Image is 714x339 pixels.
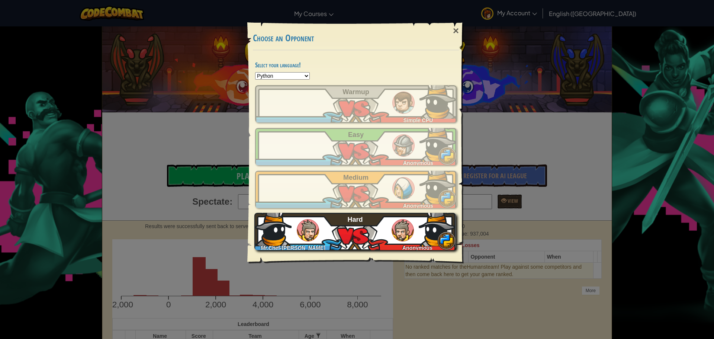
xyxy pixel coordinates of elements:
span: Medium [343,174,369,181]
span: Simple CPU [403,117,433,123]
a: Anonymous [255,171,457,208]
img: lAdBPQAAAAZJREFUAwDurxamccv0MgAAAABJRU5ErkJggg== [419,167,457,204]
img: humans_ladder_medium.png [392,177,415,199]
span: Anonymous [403,160,433,166]
img: humans_ladder_hard.png [392,219,414,242]
span: Warmup [342,88,369,96]
img: lAdBPQAAAAZJREFUAwDurxamccv0MgAAAABJRU5ErkJggg== [419,124,457,161]
span: Anonymous [403,203,433,209]
a: Anonymous [255,128,457,165]
div: × [447,20,464,42]
span: Hard [348,216,363,223]
img: humans_ladder_hard.png [297,219,319,242]
span: Anonymous [402,245,432,251]
img: humans_ladder_tutorial.png [392,92,415,114]
img: lAdBPQAAAAZJREFUAwDurxamccv0MgAAAABJRU5ErkJggg== [419,209,456,246]
h3: Choose an Opponent [253,33,459,43]
a: Simple CPU [255,85,457,122]
span: Easy [348,131,364,138]
span: Mr.Chef-[PERSON_NAME] [261,245,325,251]
h4: Select your language! [255,61,457,68]
img: lAdBPQAAAAZJREFUAwDurxamccv0MgAAAABJRU5ErkJggg== [254,209,292,246]
img: lAdBPQAAAAZJREFUAwDurxamccv0MgAAAABJRU5ErkJggg== [419,81,457,119]
a: Mr.Chef-[PERSON_NAME]Anonymous [255,213,457,250]
img: humans_ladder_easy.png [392,134,415,157]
